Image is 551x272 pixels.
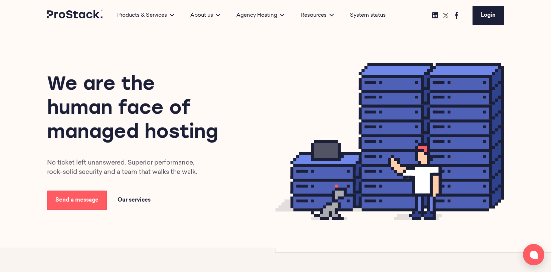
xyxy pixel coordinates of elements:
div: Resources [293,11,342,19]
a: Send a message [47,191,107,210]
a: Prostack logo [47,10,104,21]
p: No ticket left unanswered. Superior performance, rock-solid security and a team that walks the walk. [47,159,205,177]
a: Our services [118,196,151,205]
span: Our services [118,198,151,203]
button: Open chat window [523,244,544,265]
span: Login [481,13,496,18]
h1: We are the human face of managed hosting [47,73,222,145]
div: Agency Hosting [228,11,293,19]
div: Products & Services [109,11,182,19]
span: Send a message [55,198,99,203]
a: System status [350,11,386,19]
div: About us [182,11,228,19]
a: Login [473,6,504,25]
